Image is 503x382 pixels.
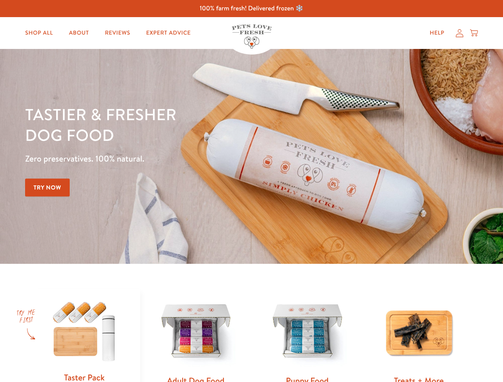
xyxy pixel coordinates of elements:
a: Try Now [25,179,70,197]
a: About [63,25,95,41]
a: Shop All [19,25,59,41]
a: Help [423,25,451,41]
h1: Tastier & fresher dog food [25,104,327,145]
a: Reviews [98,25,136,41]
p: Zero preservatives. 100% natural. [25,152,327,166]
a: Expert Advice [140,25,197,41]
img: Pets Love Fresh [232,24,272,49]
